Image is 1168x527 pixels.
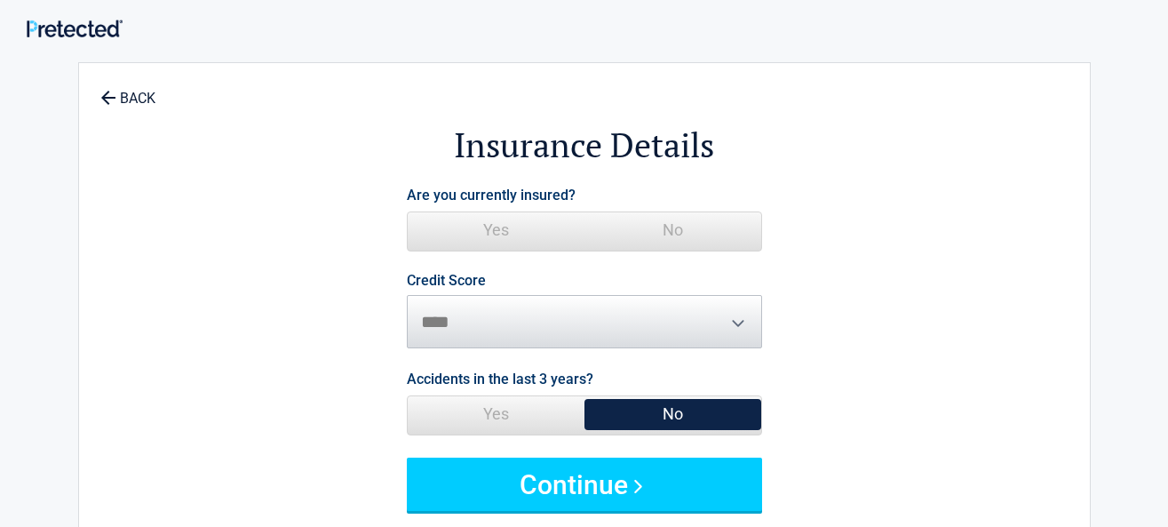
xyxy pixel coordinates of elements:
[408,396,584,432] span: Yes
[407,367,593,391] label: Accidents in the last 3 years?
[407,183,576,207] label: Are you currently insured?
[408,212,584,248] span: Yes
[177,123,992,168] h2: Insurance Details
[584,212,761,248] span: No
[407,458,762,511] button: Continue
[97,75,159,106] a: BACK
[27,20,123,37] img: Main Logo
[407,274,486,288] label: Credit Score
[584,396,761,432] span: No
